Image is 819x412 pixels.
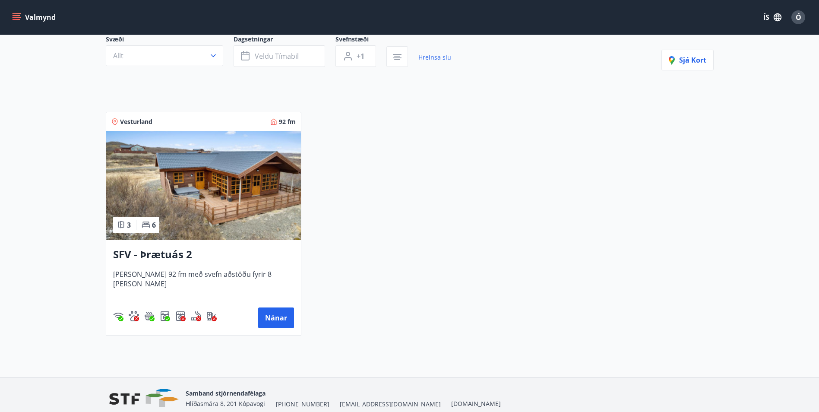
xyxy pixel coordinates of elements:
img: nH7E6Gw2rvWFb8XaSdRp44dhkQaj4PJkOoRYItBQ.svg [206,311,217,321]
img: hddCLTAnxqFUMr1fxmbGG8zWilo2syolR0f9UjPn.svg [175,311,186,321]
span: Dagsetningar [234,35,335,45]
a: Hreinsa síu [418,48,451,67]
span: Svæði [106,35,234,45]
span: Ó [796,13,801,22]
img: Dl16BY4EX9PAW649lg1C3oBuIaAsR6QVDQBO2cTm.svg [160,311,170,321]
img: vjCaq2fThgY3EUYqSgpjEiBg6WP39ov69hlhuPVN.png [109,389,179,408]
img: QNIUl6Cv9L9rHgMXwuzGLuiJOj7RKqxk9mBFPqjq.svg [191,311,201,321]
button: menu [10,10,59,25]
img: h89QDIuHlAdpqTriuIvuEWkTH976fOgBEOOeu1mi.svg [144,311,155,321]
span: Sjá kort [669,55,706,65]
div: Gæludýr [129,311,139,321]
span: [EMAIL_ADDRESS][DOMAIN_NAME] [340,400,441,409]
h3: SFV - Þrætuás 2 [113,247,294,263]
div: Hleðslustöð fyrir rafbíla [206,311,217,321]
span: [PHONE_NUMBER] [276,400,329,409]
div: Þráðlaust net [113,311,123,321]
div: Heitur pottur [144,311,155,321]
button: ÍS [759,10,786,25]
button: Sjá kort [661,50,714,70]
span: Vesturland [120,117,152,126]
img: HJRyFFsYp6qjeUYhR4dAD8CaCEsnIFYZ05miwXoh.svg [113,311,123,321]
img: Paella dish [106,131,301,240]
button: +1 [335,45,376,67]
button: Nánar [258,307,294,328]
span: Samband stjórnendafélaga [186,389,266,397]
span: 92 fm [279,117,296,126]
span: [PERSON_NAME] 92 fm með svefn aðstöðu fyrir 8 [PERSON_NAME] [113,269,294,298]
span: Svefnstæði [335,35,386,45]
span: 6 [152,220,156,230]
div: Reykingar / Vape [191,311,201,321]
span: 3 [127,220,131,230]
span: +1 [357,51,364,61]
button: Allt [106,45,223,66]
span: Allt [113,51,123,60]
div: Þvottavél [160,311,170,321]
button: Veldu tímabil [234,45,325,67]
span: Hlíðasmára 8, 201 Kópavogi [186,399,265,408]
img: pxcaIm5dSOV3FS4whs1soiYWTwFQvksT25a9J10C.svg [129,311,139,321]
a: [DOMAIN_NAME] [451,399,501,408]
span: Veldu tímabil [255,51,299,61]
div: Þurrkari [175,311,186,321]
button: Ó [788,7,809,28]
